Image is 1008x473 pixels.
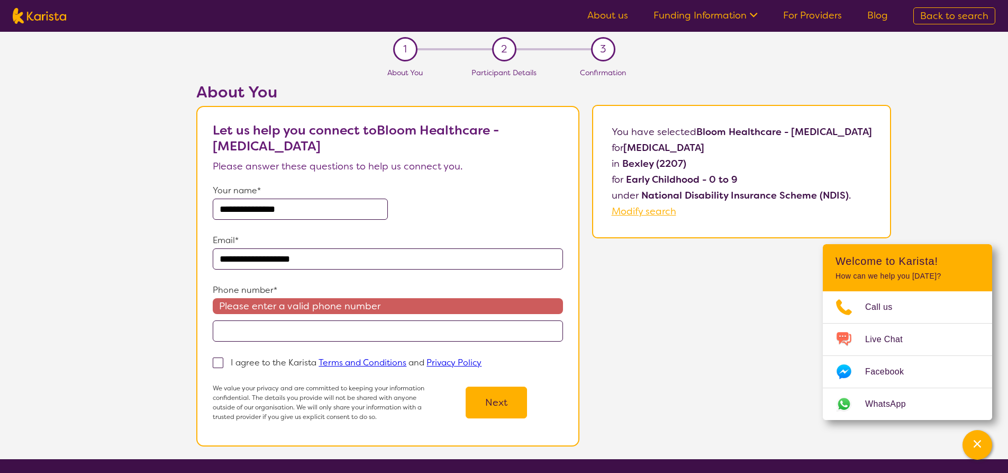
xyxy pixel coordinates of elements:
[865,364,916,380] span: Facebook
[612,124,872,219] p: You have selected
[13,8,66,24] img: Karista logo
[213,298,563,314] span: Please enter a valid phone number
[641,189,849,202] b: National Disability Insurance Scheme (NDIS)
[867,9,888,22] a: Blog
[213,233,563,248] p: Email*
[213,282,563,298] p: Phone number*
[962,430,992,460] button: Channel Menu
[213,383,430,422] p: We value your privacy and are committed to keeping your information confidential. The details you...
[865,299,905,315] span: Call us
[920,10,988,22] span: Back to search
[612,156,872,172] p: in
[213,122,499,155] b: Let us help you connect to Bloom Healthcare - [MEDICAL_DATA]
[836,272,979,281] p: How can we help you [DATE]?
[623,141,704,154] b: [MEDICAL_DATA]
[471,68,537,77] span: Participant Details
[626,173,738,186] b: Early Childhood - 0 to 9
[612,140,872,156] p: for
[387,68,423,77] span: About You
[865,332,915,347] span: Live Chat
[913,7,995,24] a: Back to search
[823,291,992,420] ul: Choose channel
[580,68,626,77] span: Confirmation
[501,41,507,57] span: 2
[653,9,758,22] a: Funding Information
[865,396,919,412] span: WhatsApp
[612,188,872,203] p: under .
[213,183,563,199] p: Your name*
[836,255,979,267] h2: Welcome to Karista!
[823,388,992,420] a: Web link opens in a new tab.
[612,205,676,218] a: Modify search
[403,41,407,57] span: 1
[426,357,482,368] a: Privacy Policy
[319,357,406,368] a: Terms and Conditions
[823,244,992,420] div: Channel Menu
[622,157,686,170] b: Bexley (2207)
[600,41,606,57] span: 3
[196,83,579,102] h2: About You
[466,387,527,418] button: Next
[612,172,872,188] p: for
[783,9,842,22] a: For Providers
[231,357,482,368] p: I agree to the Karista and
[587,9,628,22] a: About us
[213,158,563,174] p: Please answer these questions to help us connect you.
[696,126,872,138] b: Bloom Healthcare - [MEDICAL_DATA]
